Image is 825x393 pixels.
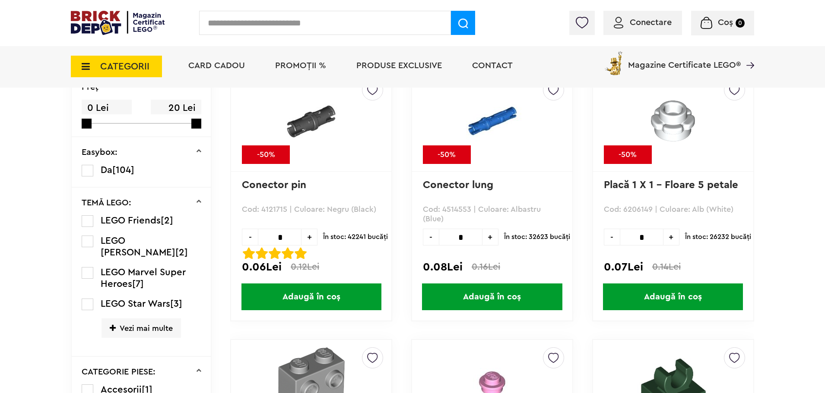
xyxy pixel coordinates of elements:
img: Evaluare cu stele [243,247,255,259]
span: 20 Lei [151,100,201,116]
span: LEGO Friends [101,216,161,225]
span: - [604,229,620,245]
a: Adaugă în coș [412,283,572,310]
span: 0.14Lei [652,262,681,271]
p: Cod: 4121715 | Culoare: Negru (Black) [242,204,381,224]
span: [7] [132,279,144,289]
p: Easybox: [82,148,117,157]
p: Cod: 4514553 | Culoare: Albastru (Blue) [423,204,562,224]
span: 0.12Lei [291,262,319,271]
span: Conectare [630,18,672,27]
a: Magazine Certificate LEGO® [741,50,754,58]
span: + [301,229,317,245]
img: Evaluare cu stele [295,247,307,259]
span: 0.06Lei [242,262,282,272]
p: CATEGORIE PIESE: [82,368,155,376]
span: - [242,229,258,245]
a: PROMOȚII % [275,61,326,70]
span: [3] [170,299,182,308]
a: Adaugă în coș [231,283,391,310]
p: Cod: 6206149 | Culoare: Alb (White) [604,204,742,224]
span: Adaugă în coș [241,283,381,310]
span: Vezi mai multe [102,318,181,338]
span: 0.16Lei [472,262,500,271]
span: [2] [175,248,188,257]
div: -50% [242,145,290,164]
span: În stoc: 42241 bucăţi [323,229,388,245]
span: + [482,229,498,245]
span: 0 Lei [82,100,132,116]
div: -50% [423,145,471,164]
span: În stoc: 32623 bucăţi [504,229,570,245]
span: - [423,229,439,245]
a: Card Cadou [188,61,245,70]
img: Conector pin [251,79,372,164]
span: Magazine Certificate LEGO® [628,50,741,69]
span: În stoc: 26232 bucăţi [685,229,751,245]
a: Conectare [614,18,672,27]
span: Da [101,165,112,175]
img: Conector lung [432,79,552,164]
span: LEGO [PERSON_NAME] [101,236,175,257]
span: [104] [112,165,134,175]
span: Adaugă în coș [603,283,743,310]
img: Placă 1 X 1 - Floare 5 petale [631,79,714,162]
a: Conector lung [423,180,493,190]
span: 0.07Lei [604,262,643,272]
a: Adaugă în coș [593,283,753,310]
a: Produse exclusive [356,61,442,70]
span: + [663,229,679,245]
span: LEGO Marvel Super Heroes [101,267,186,289]
a: Placă 1 X 1 - Floare 5 petale [604,180,738,190]
span: Coș [718,18,733,27]
a: Conector pin [242,180,306,190]
a: Contact [472,61,513,70]
span: LEGO Star Wars [101,299,170,308]
small: 0 [736,19,745,28]
img: Evaluare cu stele [282,247,294,259]
span: CATEGORII [100,62,149,71]
span: Adaugă în coș [422,283,562,310]
img: Evaluare cu stele [256,247,268,259]
img: Evaluare cu stele [269,247,281,259]
span: 0.08Lei [423,262,463,272]
p: TEMĂ LEGO: [82,198,131,207]
span: [2] [161,216,173,225]
div: -50% [604,145,652,164]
